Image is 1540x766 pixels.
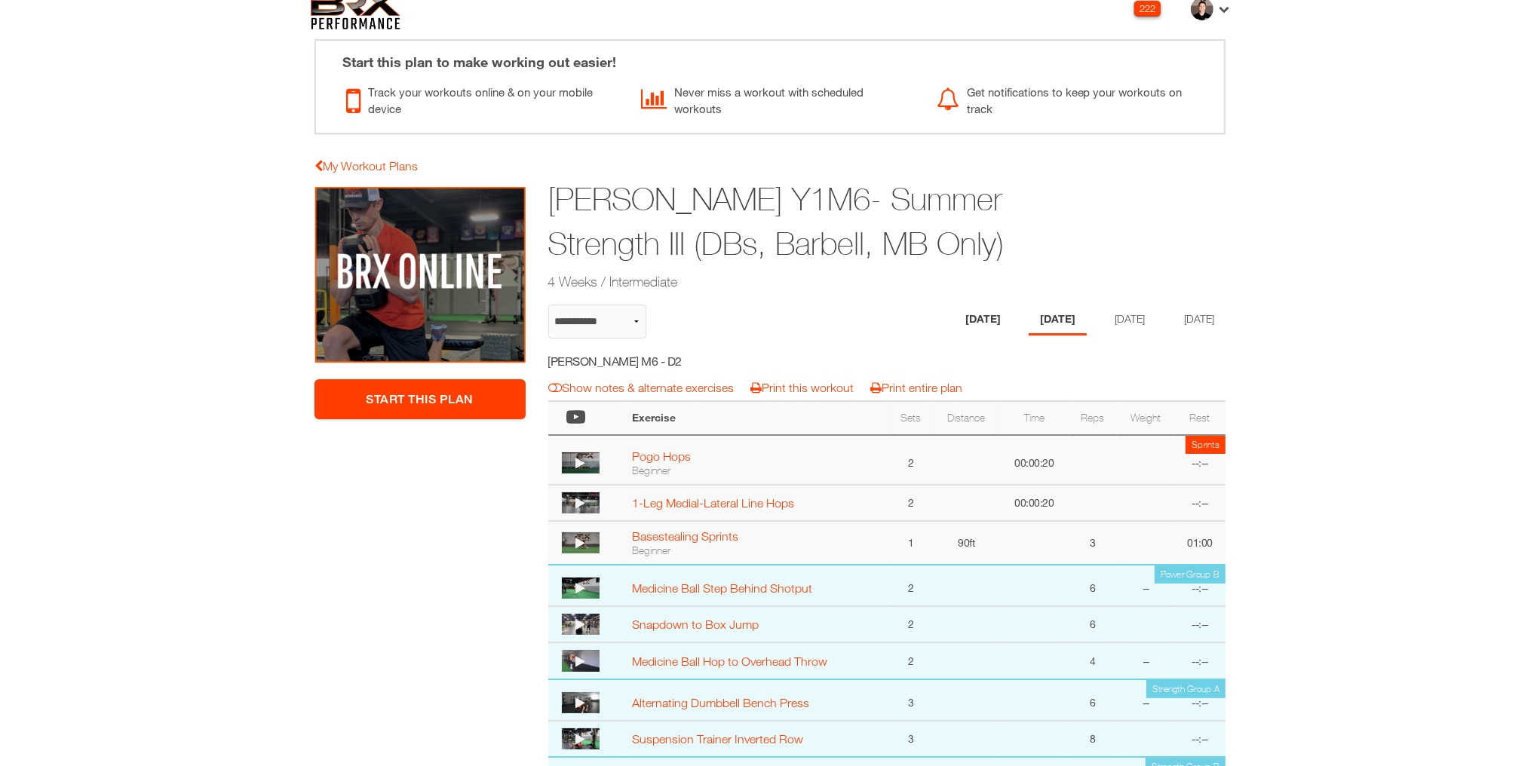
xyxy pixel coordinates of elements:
td: 00:00:20 [1000,435,1069,484]
td: 2 [888,565,933,607]
th: Time [1000,401,1069,435]
td: Strength Group A [1146,680,1226,698]
td: 2 [888,642,933,679]
td: --:-- [1174,679,1226,722]
a: Show notes & alternate exercises [549,381,735,394]
th: Reps [1069,401,1118,435]
li: Day 1 [954,305,1012,336]
img: thumbnail.png [562,578,600,599]
img: Aiden Pflugradt Y1M6- Summer Strength III (DBs, Barbell, MB Only) [314,186,526,364]
td: Sprints [1186,436,1226,454]
span: ft [969,536,974,549]
a: Start This Plan [314,379,526,419]
td: --:-- [1174,485,1226,521]
div: Start this plan to make working out easier! [327,41,1213,72]
a: Snapdown to Box Jump [632,617,759,631]
a: My Workout Plans [314,159,418,173]
td: Power Group B [1155,565,1226,584]
a: Print entire plan [871,381,963,394]
td: 2 [888,606,933,642]
div: Beginner [632,464,881,477]
th: Rest [1174,401,1226,435]
td: --:-- [1174,642,1226,679]
td: 4 [1069,642,1118,679]
td: -- [1117,679,1174,722]
th: Sets [888,401,933,435]
td: --:-- [1174,606,1226,642]
td: 6 [1069,606,1118,642]
div: Track your workouts online & on your mobile device [346,80,618,118]
td: -- [1117,565,1174,607]
div: Beginner [632,544,881,557]
th: Weight [1117,401,1174,435]
a: Medicine Ball Hop to Overhead Throw [632,654,827,668]
li: Day 3 [1103,305,1156,336]
td: --:-- [1174,721,1226,757]
th: Distance [933,401,1000,435]
td: 00:00:20 [1000,485,1069,521]
a: Print this workout [751,381,854,394]
a: Medicine Ball Step Behind Shotput [632,581,812,595]
img: thumbnail.png [562,452,600,473]
td: 1 [888,521,933,565]
td: 6 [1069,679,1118,722]
td: 2 [888,485,933,521]
h2: 4 Weeks / Intermediate [548,272,1109,291]
div: Get notifications to keep your workouts on track [937,80,1209,118]
div: Never miss a workout with scheduled workouts [641,80,913,118]
td: --:-- [1174,435,1226,484]
img: thumbnail.png [562,614,600,635]
td: 3 [1069,521,1118,565]
h5: [PERSON_NAME] M6 - D2 [548,353,818,369]
a: Basestealing Sprints [632,529,738,543]
a: Pogo Hops [632,449,691,463]
a: Suspension Trainer Inverted Row [632,732,803,746]
td: 3 [888,721,933,757]
img: thumbnail.png [562,728,600,749]
li: Day 2 [1029,305,1087,336]
td: --:-- [1174,565,1226,607]
td: 90 [933,521,1000,565]
a: 1-Leg Medial-Lateral Line Hops [632,496,794,510]
img: thumbnail.png [562,692,600,713]
td: 8 [1069,721,1118,757]
img: thumbnail.png [562,492,600,513]
td: -- [1117,642,1174,679]
td: 3 [888,679,933,722]
td: 6 [1069,565,1118,607]
td: 2 [888,435,933,484]
th: Exercise [624,401,888,435]
h1: [PERSON_NAME] Y1M6- Summer Strength III (DBs, Barbell, MB Only) [548,177,1109,266]
img: thumbnail.png [562,532,600,553]
li: Day 4 [1173,305,1226,336]
a: Alternating Dumbbell Bench Press [632,696,809,709]
div: 222 [1134,1,1161,17]
img: thumbnail.png [562,650,600,671]
td: 01:00 [1174,521,1226,565]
